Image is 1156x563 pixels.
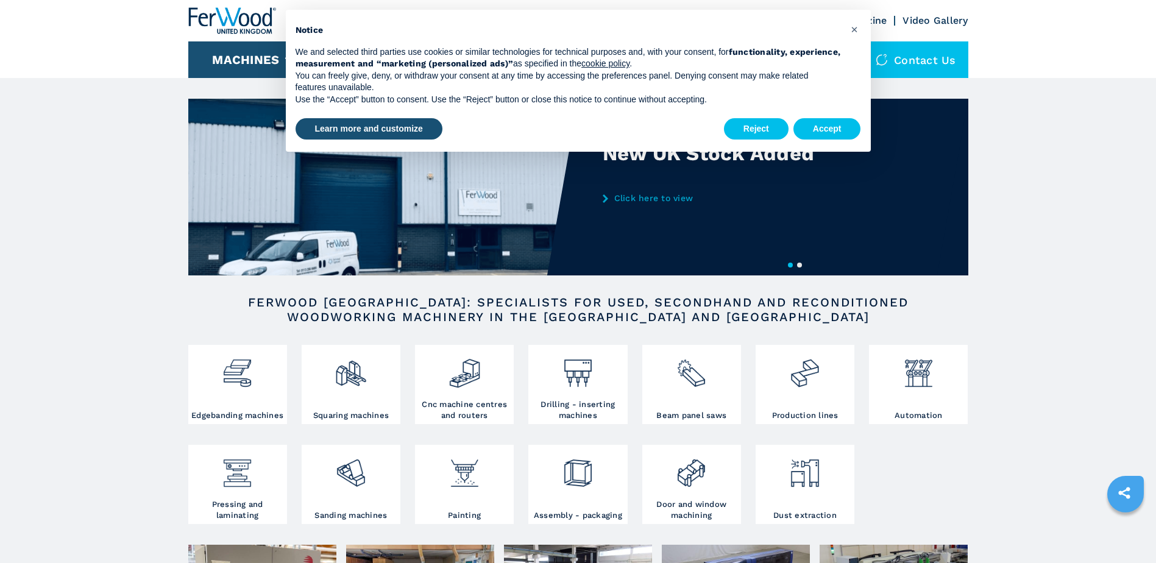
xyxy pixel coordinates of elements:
[314,510,387,521] h3: Sanding machines
[789,348,821,389] img: linee_di_produzione_2.png
[188,445,287,524] a: Pressing and laminating
[296,47,841,69] strong: functionality, experience, measurement and “marketing (personalized ads)”
[851,22,858,37] span: ×
[313,410,389,421] h3: Squaring machines
[415,345,514,424] a: Cnc machine centres and routers
[675,448,707,489] img: lavorazione_porte_finestre_2.png
[221,348,254,389] img: bordatrici_1.png
[296,118,442,140] button: Learn more and customize
[675,348,707,389] img: sezionatrici_2.png
[1104,508,1147,554] iframe: Chat
[534,510,622,521] h3: Assembly - packaging
[296,46,842,70] p: We and selected third parties use cookies or similar technologies for technical purposes and, wit...
[603,193,842,203] a: Click here to view
[448,510,481,521] h3: Painting
[418,399,511,421] h3: Cnc machine centres and routers
[188,7,276,34] img: Ferwood
[531,399,624,421] h3: Drilling - inserting machines
[188,345,287,424] a: Edgebanding machines
[895,410,943,421] h3: Automation
[756,445,854,524] a: Dust extraction
[296,94,842,106] p: Use the “Accept” button to consent. Use the “Reject” button or close this notice to continue with...
[656,410,726,421] h3: Beam panel saws
[869,345,968,424] a: Automation
[227,295,929,324] h2: FERWOOD [GEOGRAPHIC_DATA]: SPECIALISTS FOR USED, SECONDHAND AND RECONDITIONED WOODWORKING MACHINE...
[296,24,842,37] h2: Notice
[221,448,254,489] img: pressa-strettoia.png
[793,118,861,140] button: Accept
[335,348,367,389] img: squadratrici_2.png
[1109,478,1140,508] a: sharethis
[789,448,821,489] img: aspirazione_1.png
[773,510,837,521] h3: Dust extraction
[645,499,738,521] h3: Door and window machining
[642,345,741,424] a: Beam panel saws
[212,52,279,67] button: Machines
[302,445,400,524] a: Sanding machines
[756,345,854,424] a: Production lines
[528,345,627,424] a: Drilling - inserting machines
[724,118,789,140] button: Reject
[902,348,935,389] img: automazione.png
[188,99,578,275] img: New UK Stock Added
[302,345,400,424] a: Squaring machines
[191,410,283,421] h3: Edgebanding machines
[788,263,793,267] button: 1
[296,70,842,94] p: You can freely give, deny, or withdraw your consent at any time by accessing the preferences pane...
[415,445,514,524] a: Painting
[449,348,481,389] img: centro_di_lavoro_cnc_2.png
[335,448,367,489] img: levigatrici_2.png
[876,54,888,66] img: Contact us
[797,263,802,267] button: 2
[528,445,627,524] a: Assembly - packaging
[562,448,594,489] img: montaggio_imballaggio_2.png
[772,410,839,421] h3: Production lines
[642,445,741,524] a: Door and window machining
[562,348,594,389] img: foratrici_inseritrici_2.png
[581,58,629,68] a: cookie policy
[845,19,865,39] button: Close this notice
[863,41,968,78] div: Contact us
[449,448,481,489] img: verniciatura_1.png
[902,15,968,26] a: Video Gallery
[191,499,284,521] h3: Pressing and laminating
